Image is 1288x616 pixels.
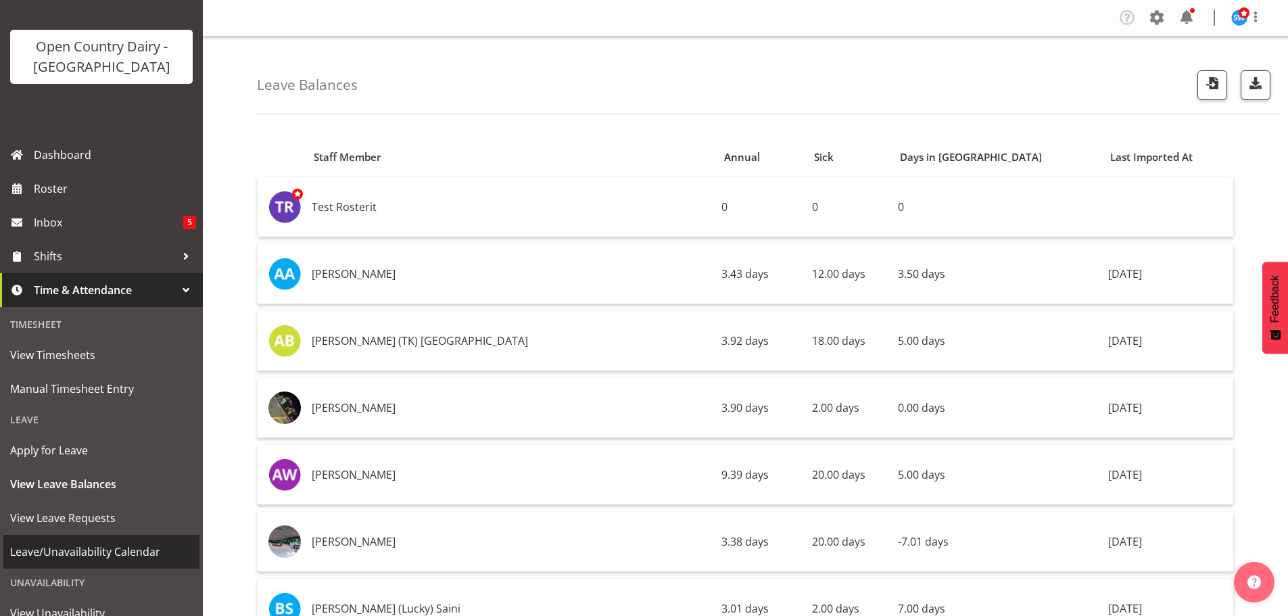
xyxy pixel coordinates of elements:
span: 3.38 days [721,534,769,549]
span: 18.00 days [812,333,865,348]
span: Annual [724,149,760,165]
a: View Leave Requests [3,501,199,535]
span: 0 [812,199,818,214]
a: View Leave Balances [3,467,199,501]
span: 2.00 days [812,400,859,415]
td: [PERSON_NAME] [306,512,716,572]
span: 3.43 days [721,266,769,281]
span: [DATE] [1108,266,1142,281]
td: [PERSON_NAME] (TK) [GEOGRAPHIC_DATA] [306,311,716,371]
td: [PERSON_NAME] [306,378,716,438]
img: steve-webb7510.jpg [1231,9,1247,26]
div: Unavailability [3,569,199,596]
span: 2.00 days [812,601,859,616]
span: 5.00 days [898,333,945,348]
span: -7.01 days [898,534,949,549]
span: Dashboard [34,145,196,165]
a: View Timesheets [3,338,199,372]
td: [PERSON_NAME] [306,244,716,304]
a: Leave/Unavailability Calendar [3,535,199,569]
img: test-rosterit7563.jpg [268,191,301,223]
span: Inbox [34,212,183,233]
td: [PERSON_NAME] [306,445,716,505]
span: 5 [183,216,196,229]
span: View Timesheets [10,345,193,365]
img: amrik-singh03ac6be936c81c43ac146ad11541ec6c.png [268,392,301,424]
span: Manual Timesheet Entry [10,379,193,399]
span: [DATE] [1108,467,1142,482]
h4: Leave Balances [257,77,358,93]
span: 3.92 days [721,333,769,348]
span: 20.00 days [812,534,865,549]
td: Test Rosterit [306,177,716,237]
span: [DATE] [1108,601,1142,616]
button: Import Leave Balances [1197,70,1227,100]
a: Manual Timesheet Entry [3,372,199,406]
img: andy-webb8163.jpg [268,458,301,491]
span: [DATE] [1108,400,1142,415]
span: 12.00 days [812,266,865,281]
span: 0.00 days [898,400,945,415]
span: [DATE] [1108,333,1142,348]
img: barry-morgan1fcdc3dbfdd87109e0eae247047b2e04.png [268,525,301,558]
span: Roster [34,179,196,199]
span: Apply for Leave [10,440,193,460]
span: Sick [814,149,834,165]
span: 20.00 days [812,467,865,482]
span: 7.00 days [898,601,945,616]
a: Apply for Leave [3,433,199,467]
span: 9.39 days [721,467,769,482]
div: Open Country Dairy - [GEOGRAPHIC_DATA] [24,37,179,77]
img: help-xxl-2.png [1247,575,1261,589]
span: 0 [898,199,904,214]
span: 3.90 days [721,400,769,415]
button: Download Leave Balances [1241,70,1270,100]
img: abhilash-antony8160.jpg [268,258,301,290]
span: [DATE] [1108,534,1142,549]
div: Timesheet [3,310,199,338]
span: View Leave Balances [10,474,193,494]
span: Staff Member [314,149,381,165]
span: 5.00 days [898,467,945,482]
span: View Leave Requests [10,508,193,528]
div: Leave [3,406,199,433]
span: Feedback [1269,275,1281,323]
button: Feedback - Show survey [1262,262,1288,354]
span: Leave/Unavailability Calendar [10,542,193,562]
span: Shifts [34,246,176,266]
img: alan-bedford8161.jpg [268,325,301,357]
span: Last Imported At [1110,149,1193,165]
span: 3.50 days [898,266,945,281]
span: 0 [721,199,728,214]
span: Days in [GEOGRAPHIC_DATA] [900,149,1042,165]
span: Time & Attendance [34,280,176,300]
span: 3.01 days [721,601,769,616]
